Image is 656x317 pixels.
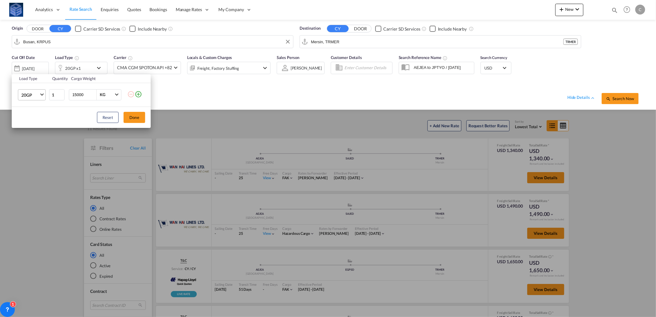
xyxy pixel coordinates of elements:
[21,92,39,98] span: 20GP
[18,89,46,100] md-select: Choose: 20GP
[135,91,142,98] md-icon: icon-plus-circle-outline
[48,74,68,83] th: Quantity
[12,74,48,83] th: Load Type
[72,90,96,100] input: Enter Weight
[127,91,135,98] md-icon: icon-minus-circle-outline
[100,92,105,97] div: KG
[124,112,145,123] button: Done
[71,76,124,81] div: Cargo Weight
[97,112,119,123] button: Reset
[49,89,65,100] input: Qty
